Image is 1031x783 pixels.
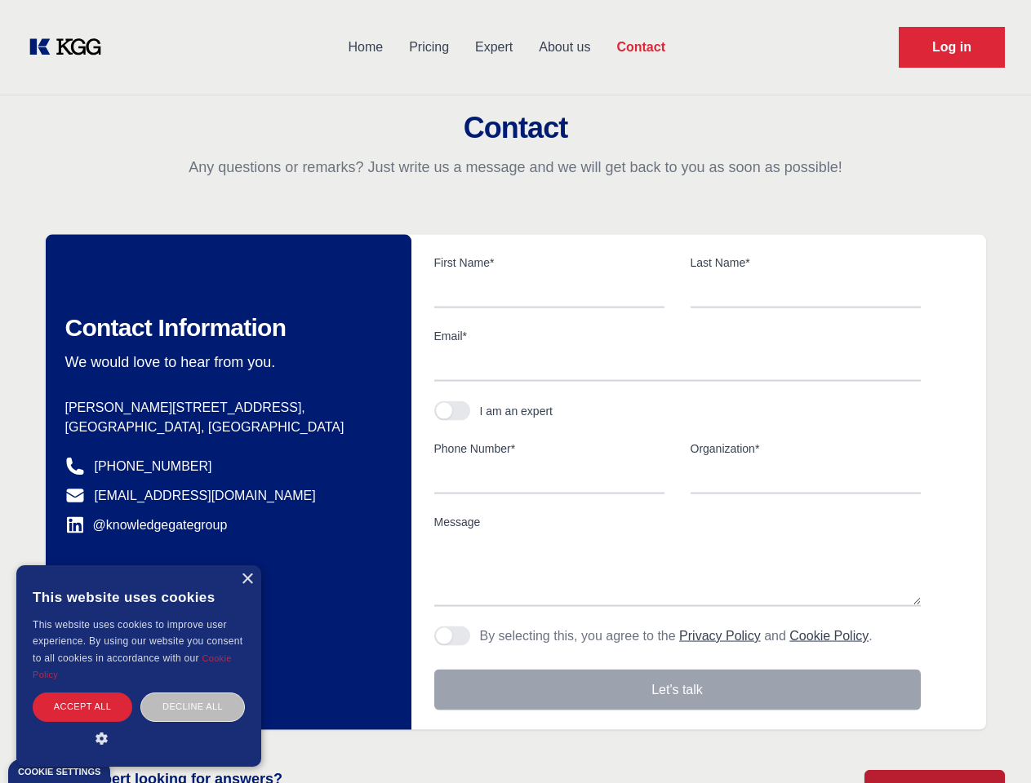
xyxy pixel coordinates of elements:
[95,486,316,506] a: [EMAIL_ADDRESS][DOMAIN_NAME]
[241,573,253,586] div: Close
[434,514,921,530] label: Message
[140,692,245,721] div: Decline all
[33,619,242,664] span: This website uses cookies to improve user experience. By using our website you consent to all coo...
[95,457,212,476] a: [PHONE_NUMBER]
[949,705,1031,783] iframe: Chat Widget
[33,653,232,679] a: Cookie Policy
[65,515,228,535] a: @knowledgegategroup
[434,328,921,344] label: Email*
[20,157,1011,177] p: Any questions or remarks? Just write us a message and we will get back to you as soon as possible!
[691,440,921,457] label: Organization*
[18,768,100,776] div: Cookie settings
[65,313,385,343] h2: Contact Information
[480,403,553,419] div: I am an expert
[679,629,761,643] a: Privacy Policy
[65,398,385,418] p: [PERSON_NAME][STREET_ADDRESS],
[396,26,462,69] a: Pricing
[434,254,664,271] label: First Name*
[33,692,132,721] div: Accept all
[691,254,921,271] label: Last Name*
[20,112,1011,144] h2: Contact
[26,34,114,60] a: KOL Knowledge Platform: Talk to Key External Experts (KEE)
[434,670,921,710] button: Let's talk
[789,629,869,643] a: Cookie Policy
[33,577,245,617] div: This website uses cookies
[899,27,1005,68] a: Request Demo
[65,352,385,372] p: We would love to hear from you.
[526,26,603,69] a: About us
[65,418,385,437] p: [GEOGRAPHIC_DATA], [GEOGRAPHIC_DATA]
[335,26,396,69] a: Home
[462,26,526,69] a: Expert
[434,440,664,457] label: Phone Number*
[480,626,873,646] p: By selecting this, you agree to the and .
[603,26,678,69] a: Contact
